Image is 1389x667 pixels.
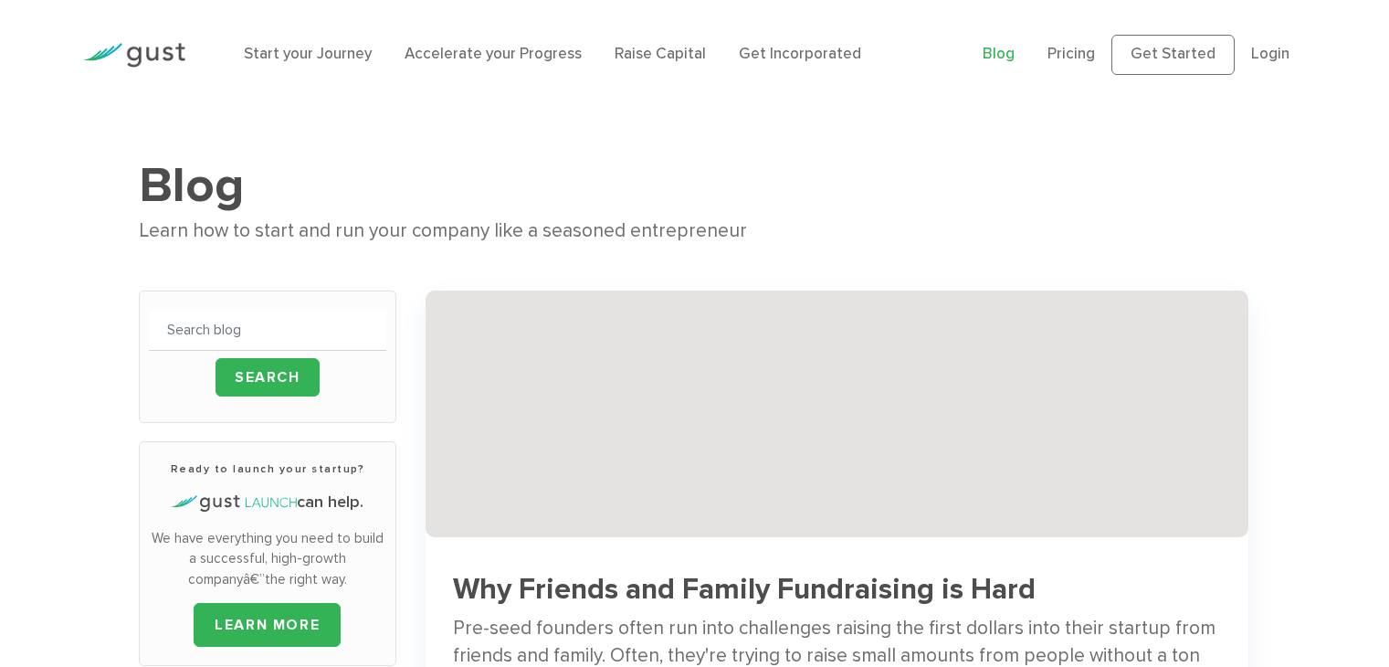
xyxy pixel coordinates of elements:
div: Learn how to start and run your company like a seasoned entrepreneur [139,216,1250,247]
img: Gust Logo [83,43,185,68]
a: Login [1251,45,1289,63]
h3: Ready to launch your startup? [149,461,386,477]
input: Search [216,358,320,397]
h3: Why Friends and Family Fundraising is Hard [453,574,1221,606]
a: Pricing [1047,45,1095,63]
a: Raise Capital [615,45,706,63]
a: Get Started [1111,35,1235,75]
input: Search blog [149,310,386,351]
p: We have everything you need to build a successful, high-growth companyâ€”the right way. [149,528,386,590]
a: Blog [983,45,1015,63]
h1: Blog [139,155,1250,216]
a: Accelerate your Progress [405,45,582,63]
a: Get Incorporated [739,45,861,63]
a: LEARN MORE [194,603,341,647]
a: Start your Journey [244,45,372,63]
h4: can help. [149,491,386,514]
